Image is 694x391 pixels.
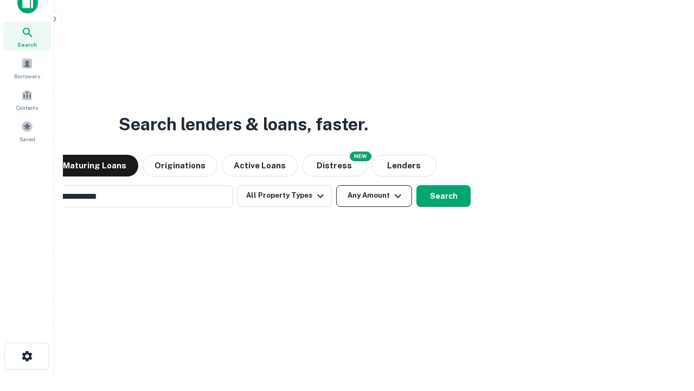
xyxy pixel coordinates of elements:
[14,72,40,80] span: Borrowers
[143,155,217,176] button: Originations
[416,185,471,207] button: Search
[51,155,138,176] button: Maturing Loans
[119,111,368,137] h3: Search lenders & loans, faster.
[16,103,38,112] span: Contacts
[371,155,436,176] button: Lenders
[222,155,298,176] button: Active Loans
[3,53,51,83] a: Borrowers
[640,304,694,356] iframe: Chat Widget
[3,22,51,51] a: Search
[302,155,367,176] button: Search distressed loans with lien and other non-mortgage details.
[20,135,35,143] span: Saved
[336,185,412,207] button: Any Amount
[350,152,371,161] div: NEW
[237,185,332,207] button: All Property Types
[17,40,37,49] span: Search
[3,85,51,114] a: Contacts
[3,116,51,146] a: Saved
